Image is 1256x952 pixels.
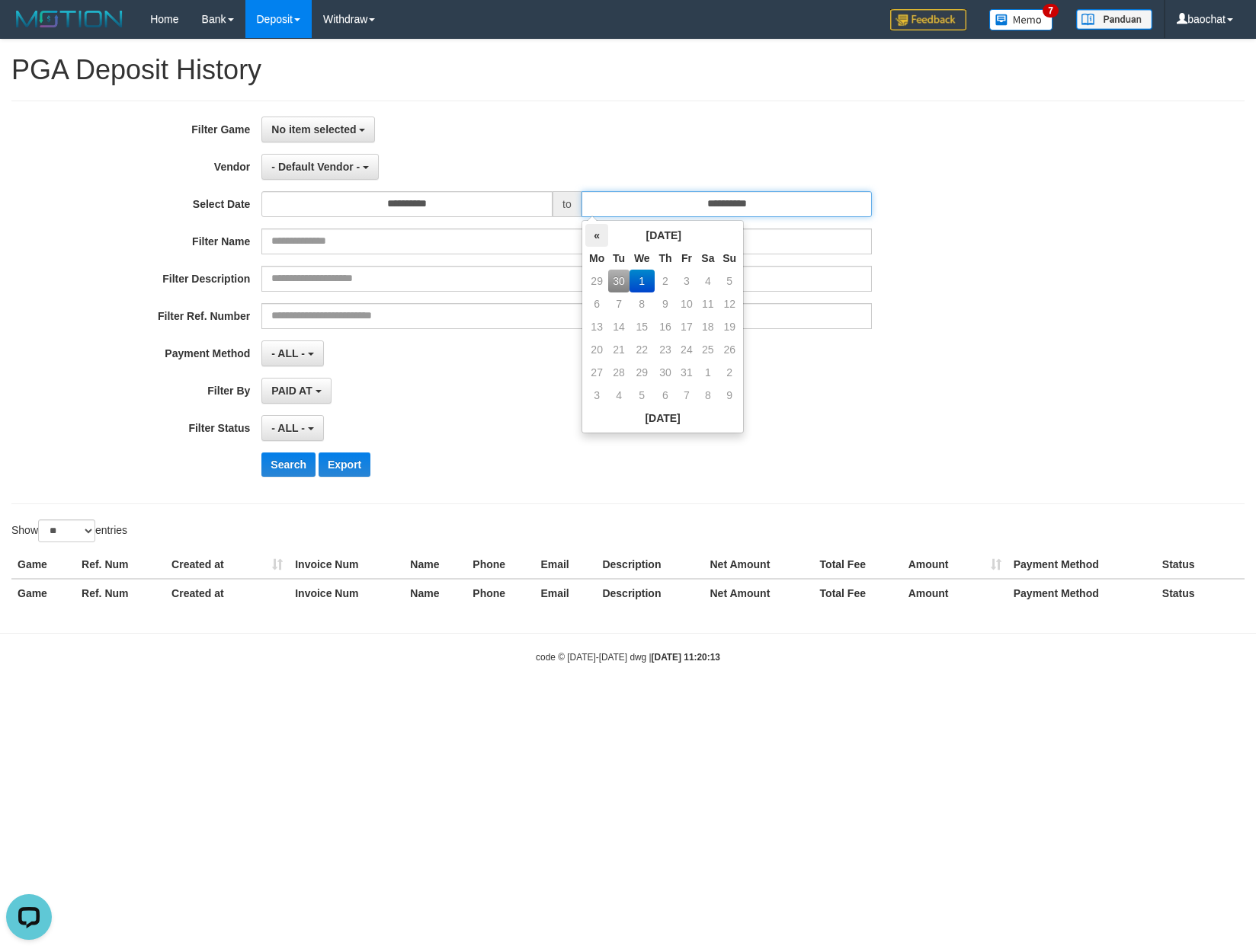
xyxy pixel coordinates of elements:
th: Ref. Num [75,579,165,607]
td: 20 [585,338,608,361]
button: Search [261,452,316,477]
td: 9 [655,292,677,315]
td: 2 [655,270,677,292]
th: Phone [466,579,534,607]
th: Email [534,579,596,607]
td: 15 [630,315,655,338]
th: Description [596,579,703,607]
td: 1 [630,270,655,292]
th: « [585,224,608,247]
td: 5 [719,270,740,292]
td: 29 [630,361,655,384]
th: Name [404,551,466,579]
td: 31 [676,361,697,384]
th: Description [596,551,703,579]
th: Created at [165,551,289,579]
th: Total Fee [814,579,902,607]
td: 8 [697,384,719,407]
td: 14 [608,315,630,338]
button: - ALL - [261,415,323,441]
th: We [630,247,655,270]
td: 8 [630,292,655,315]
th: Total Fee [814,551,902,579]
th: Mo [585,247,608,270]
th: [DATE] [585,407,740,430]
th: Net Amount [704,579,814,607]
td: 30 [608,270,630,292]
td: 12 [719,292,740,315]
td: 16 [655,315,677,338]
td: 30 [655,361,677,384]
span: to [553,191,582,217]
td: 7 [608,292,630,315]
td: 5 [630,384,655,407]
td: 25 [697,338,719,361]
td: 24 [676,338,697,361]
td: 3 [676,270,697,292]
button: PAID AT [261,378,331,404]
th: Sa [697,247,719,270]
td: 4 [608,384,630,407]
td: 23 [655,338,677,361]
img: Button%20Memo.svg [989,9,1053,30]
th: Game [11,579,75,607]
td: 3 [585,384,608,407]
td: 11 [697,292,719,315]
td: 9 [719,384,740,407]
th: Ref. Num [75,551,165,579]
th: Email [534,551,596,579]
span: PAID AT [271,385,312,397]
th: Tu [608,247,630,270]
td: 17 [676,315,697,338]
th: Th [655,247,677,270]
th: Payment Method [1008,551,1156,579]
th: Status [1156,551,1245,579]
span: - ALL - [271,422,305,434]
th: Amount [902,579,1008,607]
td: 22 [630,338,655,361]
th: Game [11,551,75,579]
th: Su [719,247,740,270]
th: [DATE] [608,224,719,247]
td: 4 [697,270,719,292]
td: 6 [655,384,677,407]
button: - Default Vendor - [261,154,379,180]
td: 2 [719,361,740,384]
strong: [DATE] 11:20:13 [652,652,720,663]
span: - ALL - [271,347,305,359]
td: 29 [585,270,608,292]
th: Invoice Num [289,579,404,607]
img: panduan.png [1076,9,1152,30]
button: Open LiveChat chat widget [6,6,52,52]
span: - Default Vendor - [271,161,360,173]
th: Payment Method [1008,579,1156,607]
small: code © [DATE]-[DATE] dwg | [536,652,720,663]
td: 27 [585,361,608,384]
button: - ALL - [261,340,323,366]
select: Showentries [38,519,95,542]
label: Show entries [11,519,127,542]
td: 6 [585,292,608,315]
h1: PGA Deposit History [11,55,1245,85]
td: 21 [608,338,630,361]
th: Net Amount [704,551,814,579]
span: 7 [1043,4,1059,18]
th: Invoice Num [289,551,404,579]
th: Phone [466,551,534,579]
td: 7 [676,384,697,407]
img: Feedback.jpg [890,9,966,30]
th: Status [1156,579,1245,607]
td: 18 [697,315,719,338]
th: Name [404,579,466,607]
img: MOTION_logo.png [11,8,127,30]
td: 13 [585,315,608,338]
th: Amount [902,551,1008,579]
td: 1 [697,361,719,384]
th: Created at [165,579,289,607]
td: 19 [719,315,740,338]
span: No item selected [271,123,356,136]
td: 10 [676,292,697,315]
td: 28 [608,361,630,384]
button: Export [319,452,370,477]
th: Fr [676,247,697,270]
